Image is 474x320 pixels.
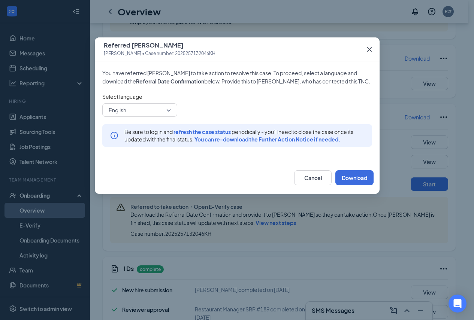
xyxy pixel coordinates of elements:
div: Open Intercom Messenger [449,295,467,313]
span: refresh the case status [173,128,231,135]
span: below. Provide this to [PERSON_NAME], who has contested this TNC. [204,78,370,85]
span: Referral Date Confirmation [136,78,204,85]
span: English [109,104,126,116]
svg: Cross [365,45,374,54]
svg: Info [110,131,119,140]
button: Close [359,37,380,61]
span: [PERSON_NAME] • Case number: 2025257132046KH [104,50,215,57]
button: Cancel [294,170,332,185]
span: Be sure to log in and periodically - you’ll need to close the case once its updated with the fina... [124,128,365,143]
span: Select language [102,93,372,100]
button: Download [335,170,374,185]
span: Referred [PERSON_NAME] [104,42,215,49]
span: You can re-download the Further Action Notice if needed. [194,136,340,143]
span: You have referred [PERSON_NAME] to take action to resolve this case. To proceed, select a languag... [102,70,357,85]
